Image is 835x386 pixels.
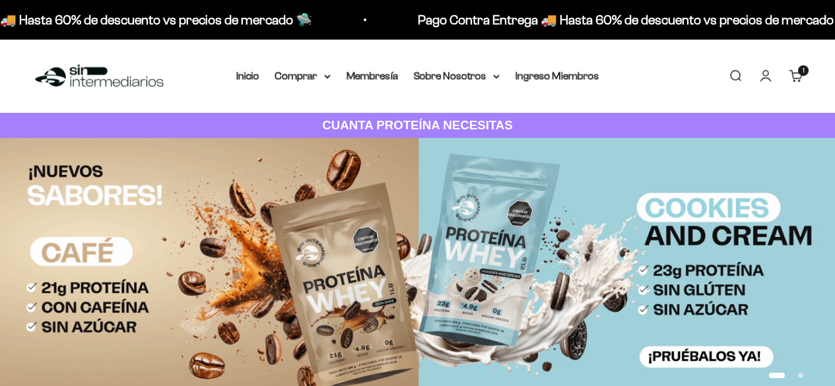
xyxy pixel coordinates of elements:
[414,67,500,84] summary: Sobre Nosotros
[275,67,331,84] summary: Comprar
[236,70,259,81] a: Inicio
[803,67,805,74] span: 1
[516,70,599,81] a: Ingreso Miembros
[322,118,513,132] strong: CUANTA PROTEÍNA NECESITAS
[347,70,398,81] a: Membresía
